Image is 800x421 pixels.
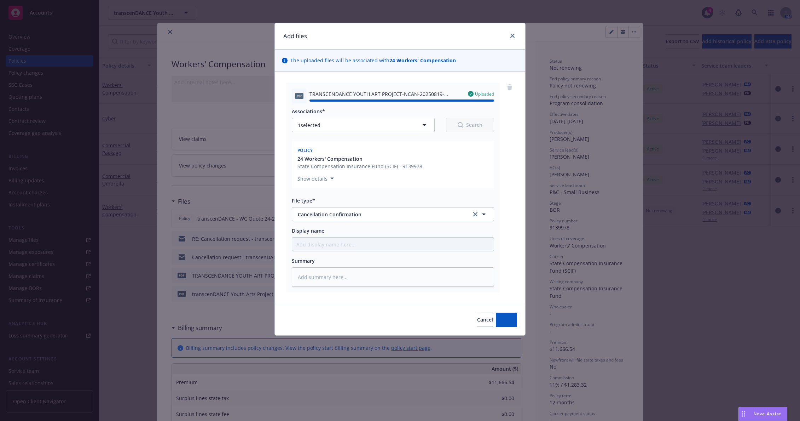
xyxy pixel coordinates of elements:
div: Drag to move [739,407,748,421]
button: Cancellation Confirmationclear selection [292,207,494,221]
span: Cancellation Confirmation [298,211,462,218]
span: Nova Assist [753,411,781,417]
input: Add display name here... [292,238,494,251]
span: Summary [292,257,315,264]
span: Display name [292,227,324,234]
button: Nova Assist [738,407,787,421]
a: clear selection [471,210,480,218]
